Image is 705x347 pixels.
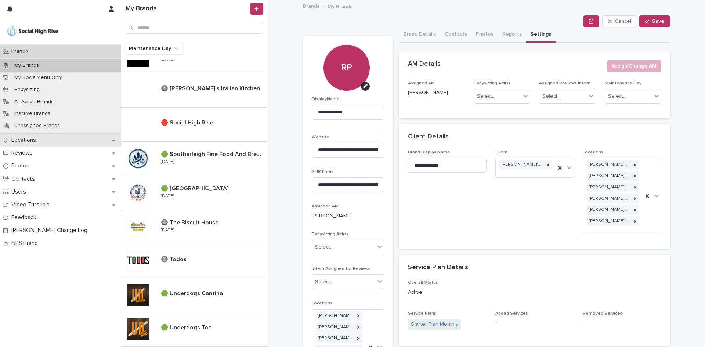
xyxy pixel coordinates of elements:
p: Active [408,289,661,296]
p: [PERSON_NAME] [312,212,384,220]
p: Contacts [8,176,41,182]
div: Select... [477,93,495,100]
p: Users [8,188,32,195]
a: 🟢 Underdogs Too🟢 Underdogs Too [121,312,268,347]
h2: AM Details [408,60,441,68]
a: 🟢 Southerleigh Fine Food And Brewery🟢 Southerleigh Fine Food And Brewery [DATE] [121,142,268,176]
span: DisplayName [312,97,340,101]
h2: Client Details [408,133,449,141]
p: NPS Brand [8,240,44,247]
span: Assign/Change AM [612,62,657,70]
p: [DATE] [161,194,174,199]
div: Select... [315,278,333,286]
div: [PERSON_NAME]'s Pizza - [PERSON_NAME][GEOGRAPHIC_DATA] [587,171,631,181]
p: 🔘 The Biscuit House [161,218,220,226]
p: 🔘 [PERSON_NAME]'s Italian Kitchen [161,84,261,92]
button: Maintenance Day [126,43,183,54]
div: Select... [608,93,626,100]
button: Save [639,15,670,27]
div: [PERSON_NAME]'s Pizza [499,160,544,170]
p: 🟢 Underdogs Cantina [161,289,224,297]
p: [DATE] [161,159,174,165]
span: Removed Services [583,311,622,316]
p: Babysitting [8,87,46,93]
p: All Active Brands [8,99,59,105]
p: Inactive Brands [8,111,56,117]
span: Save [652,19,664,24]
div: [PERSON_NAME]'s Pizza - Lake [PERSON_NAME] [316,333,354,343]
span: Client [495,150,508,155]
p: [PERSON_NAME] [408,89,465,97]
p: My Brands [8,62,45,69]
h1: My Brands [126,5,249,13]
p: Brands [8,48,35,55]
div: [PERSON_NAME]'s Pizza - Lake [PERSON_NAME] [587,182,631,192]
p: Unassigned Brands [8,123,66,129]
span: Website [312,135,329,140]
div: [PERSON_NAME]'s Pizza - [GEOGRAPHIC_DATA] [587,160,631,170]
span: Locations [583,150,603,155]
p: [PERSON_NAME] Change Log [8,227,93,234]
p: 🟢 [GEOGRAPHIC_DATA] [161,184,230,192]
a: 🟢 Underdogs Cantina🟢 Underdogs Cantina [121,278,268,312]
span: Brand Display Name [408,150,450,155]
button: Reports [498,27,526,43]
div: RP [323,17,369,73]
button: Photos [471,27,498,43]
p: 🟢 Southerleigh Fine Food And Brewery [161,149,266,158]
span: Maintenance Day [605,81,641,86]
span: Assigned Reviews Intern [539,81,590,86]
button: Contacts [440,27,471,43]
div: [PERSON_NAME]'s Pizza - [GEOGRAPHIC_DATA] [587,205,631,215]
span: Babysitting AM(s) [312,232,348,236]
div: [PERSON_NAME]'s Pizza - [PERSON_NAME] [587,194,631,204]
p: My Brands [328,2,352,10]
p: 🔴 Social High Rise [161,118,214,126]
a: 🔘 [PERSON_NAME]'s Italian Kitchen🔘 [PERSON_NAME]'s Italian Kitchen [121,73,268,108]
span: SHR Email [312,170,333,174]
span: Assigned AM [312,204,339,209]
span: Locations [312,301,332,306]
div: [PERSON_NAME]'s Pizza - [GEOGRAPHIC_DATA] [316,311,354,321]
img: o5DnuTxEQV6sW9jFYBBf [6,24,59,39]
div: [PERSON_NAME]'s Pizza - [PERSON_NAME][GEOGRAPHIC_DATA] [316,322,354,332]
p: Video Tutorials [8,201,55,208]
div: Select... [542,93,561,100]
p: [DATE] [161,228,174,233]
p: Reviews [8,149,39,156]
input: Search [126,22,263,34]
a: 🔴 Social High Rise🔴 Social High Rise [121,108,268,142]
a: Starter Plan Monthly [411,321,458,328]
p: - [583,319,661,327]
p: 🔘 Todos [161,254,188,263]
p: - [495,319,574,327]
div: Select... [315,243,333,251]
h2: Service Plan Details [408,264,468,272]
button: Brand Details [399,27,440,43]
a: 🔘 The Biscuit House🔘 The Biscuit House [DATE] [121,210,268,244]
span: Babysitting AM(s) [474,81,510,86]
p: Photos [8,162,35,169]
span: Cancel [615,19,631,24]
button: Cancel [602,15,637,27]
span: Assigned AM [408,81,435,86]
span: Intern Assigned for Reviews [312,267,370,271]
a: 🔘 Todos🔘 Todos [121,244,268,278]
span: Added Services [495,311,528,316]
p: My SocialMenu Only [8,75,68,81]
button: Assign/Change AM [607,60,661,72]
p: Locations [8,137,42,144]
div: [PERSON_NAME]'s Pizza - RTP [587,216,631,226]
a: 🟢 [GEOGRAPHIC_DATA]🟢 [GEOGRAPHIC_DATA] [DATE] [121,176,268,210]
a: Brands [303,1,319,10]
span: Overall Status [408,281,438,285]
p: 🟢 Underdogs Too [161,323,213,331]
p: Feedback [8,214,42,221]
span: Service Plans [408,311,436,316]
button: Settings [526,27,556,43]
